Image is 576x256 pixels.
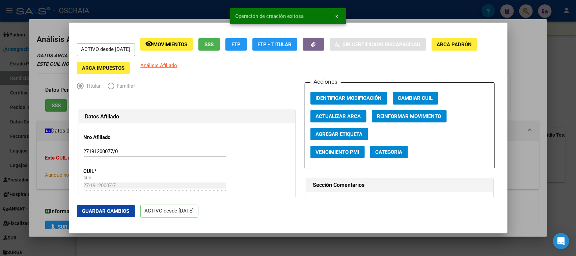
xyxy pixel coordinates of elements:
[432,38,477,51] button: ARCA Padrón
[393,92,438,104] button: Cambiar CUIL
[343,41,421,48] span: Sin Certificado Discapacidad
[330,10,344,22] button: x
[77,43,135,56] p: ACTIVO desde [DATE]
[141,62,177,68] span: Análisis Afiliado
[258,41,292,48] span: FTP - Titular
[236,13,304,20] span: Operación de creación exitosa
[82,208,130,214] span: Guardar Cambios
[225,38,247,51] button: FTP
[310,77,341,86] h3: Acciones
[198,38,220,51] button: SSS
[154,41,188,48] span: Movimientos
[77,62,130,74] button: ARCA Impuestos
[140,205,198,218] p: ACTIVO desde [DATE]
[336,13,338,19] span: x
[316,149,359,155] span: Vencimiento PMI
[84,197,290,205] div: Ult. Fecha Alta Formal: [DATE]
[77,84,142,90] mat-radio-group: Elija una opción
[84,168,145,175] p: CUIL
[85,113,288,121] h1: Datos Afiliado
[84,134,145,141] p: Nro Afiliado
[437,41,472,48] span: ARCA Padrón
[370,146,408,158] button: Categoria
[114,82,135,90] span: Familiar
[231,41,241,48] span: FTP
[372,110,447,122] button: Reinformar Movimiento
[84,82,101,90] span: Titular
[140,38,193,51] button: Movimientos
[553,233,569,249] div: Open Intercom Messenger
[77,205,135,217] button: Guardar Cambios
[204,41,214,48] span: SSS
[398,95,433,102] span: Cambiar CUIL
[252,38,297,51] button: FTP - Titular
[310,146,365,158] button: Vencimiento PMI
[310,92,387,104] button: Identificar Modificación
[313,181,486,189] h1: Sección Comentarios
[316,131,363,137] span: Agregar Etiqueta
[310,110,366,122] button: Actualizar ARCA
[310,128,368,140] button: Agregar Etiqueta
[377,113,441,119] span: Reinformar Movimiento
[376,149,403,155] span: Categoria
[316,95,382,102] span: Identificar Modificación
[316,113,361,119] span: Actualizar ARCA
[145,40,154,48] mat-icon: remove_red_eye
[82,65,125,71] span: ARCA Impuestos
[330,38,426,51] button: Sin Certificado Discapacidad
